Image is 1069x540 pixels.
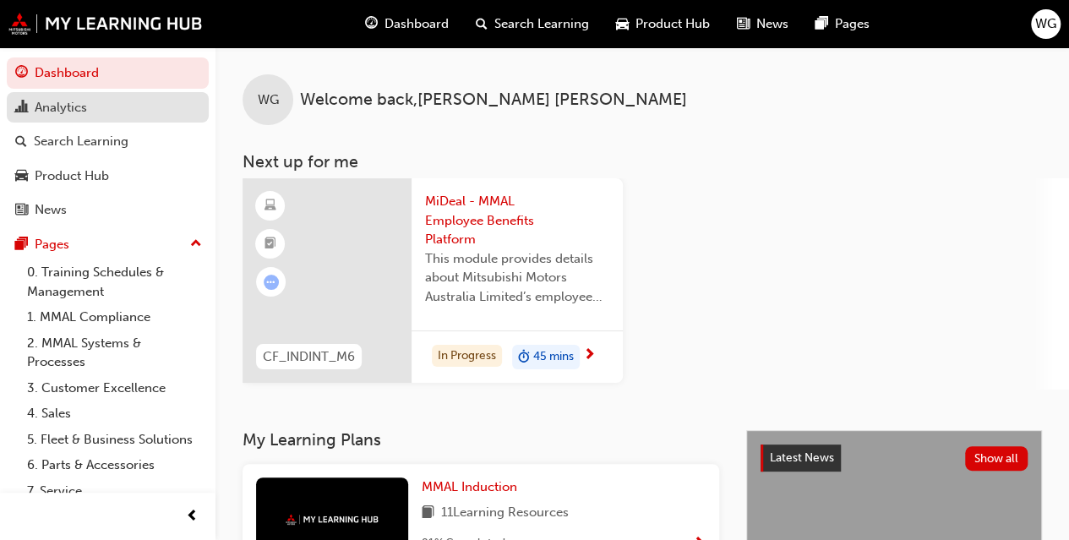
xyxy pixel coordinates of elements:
[190,233,202,255] span: up-icon
[34,132,128,151] div: Search Learning
[20,401,209,427] a: 4. Sales
[186,506,199,527] span: prev-icon
[802,7,883,41] a: pages-iconPages
[265,195,276,217] span: learningResourceType_ELEARNING-icon
[770,450,834,465] span: Latest News
[15,66,28,81] span: guage-icon
[35,166,109,186] div: Product Hub
[422,477,524,497] a: MMAL Induction
[258,90,279,110] span: WG
[761,445,1028,472] a: Latest NewsShow all
[422,479,517,494] span: MMAL Induction
[737,14,750,35] span: news-icon
[494,14,589,34] span: Search Learning
[7,161,209,192] a: Product Hub
[15,169,28,184] span: car-icon
[15,134,27,150] span: search-icon
[385,14,449,34] span: Dashboard
[7,126,209,157] a: Search Learning
[425,249,609,307] span: This module provides details about Mitsubishi Motors Australia Limited’s employee benefits platfo...
[815,14,828,35] span: pages-icon
[7,229,209,260] button: Pages
[263,347,355,367] span: CF_INDINT_M6
[635,14,710,34] span: Product Hub
[7,57,209,89] a: Dashboard
[15,237,28,253] span: pages-icon
[835,14,870,34] span: Pages
[20,478,209,505] a: 7. Service
[425,192,609,249] span: MiDeal - MMAL Employee Benefits Platform
[20,330,209,375] a: 2. MMAL Systems & Processes
[35,200,67,220] div: News
[7,92,209,123] a: Analytics
[20,452,209,478] a: 6. Parts & Accessories
[352,7,462,41] a: guage-iconDashboard
[432,345,502,368] div: In Progress
[583,348,596,363] span: next-icon
[35,98,87,117] div: Analytics
[723,7,802,41] a: news-iconNews
[441,503,569,524] span: 11 Learning Resources
[518,346,530,368] span: duration-icon
[15,101,28,116] span: chart-icon
[264,275,279,290] span: learningRecordVerb_ATTEMPT-icon
[215,152,1069,172] h3: Next up for me
[462,7,603,41] a: search-iconSearch Learning
[7,54,209,229] button: DashboardAnalyticsSearch LearningProduct HubNews
[1035,14,1056,34] span: WG
[422,503,434,524] span: book-icon
[603,7,723,41] a: car-iconProduct Hub
[243,430,719,450] h3: My Learning Plans
[35,235,69,254] div: Pages
[365,14,378,35] span: guage-icon
[20,427,209,453] a: 5. Fleet & Business Solutions
[965,446,1028,471] button: Show all
[533,347,574,367] span: 45 mins
[286,514,379,525] img: mmal
[476,14,488,35] span: search-icon
[300,90,687,110] span: Welcome back , [PERSON_NAME] [PERSON_NAME]
[756,14,788,34] span: News
[20,304,209,330] a: 1. MMAL Compliance
[243,178,623,383] a: CF_INDINT_M6MiDeal - MMAL Employee Benefits PlatformThis module provides details about Mitsubishi...
[265,233,276,255] span: booktick-icon
[616,14,629,35] span: car-icon
[8,13,203,35] img: mmal
[20,259,209,304] a: 0. Training Schedules & Management
[7,194,209,226] a: News
[1031,9,1061,39] button: WG
[20,375,209,401] a: 3. Customer Excellence
[15,203,28,218] span: news-icon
